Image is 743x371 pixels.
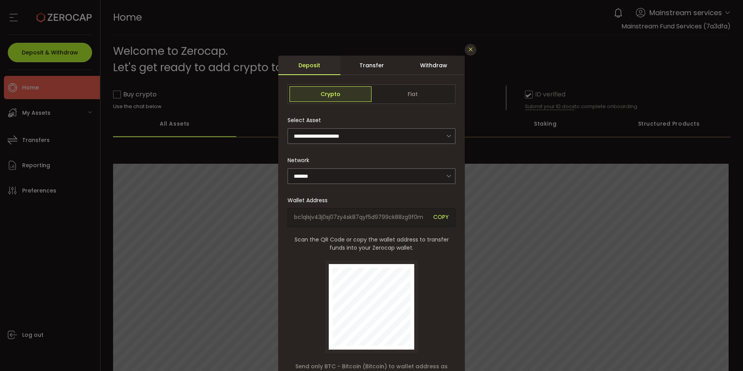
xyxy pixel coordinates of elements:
[288,236,455,252] span: Scan the QR Code or copy the wallet address to transfer funds into your Zerocap wallet.
[294,213,427,222] span: bc1qlsjv43j0sj07zy4sk87qyf5d9799ck88zg9f0m
[340,56,403,75] div: Transfer
[288,196,332,204] label: Wallet Address
[278,56,340,75] div: Deposit
[403,56,465,75] div: Withdraw
[465,44,476,56] button: Close
[290,86,371,102] span: Crypto
[371,86,453,102] span: Fiat
[288,156,314,164] label: Network
[288,116,326,124] label: Select Asset
[433,213,449,222] span: COPY
[652,287,743,371] iframe: Chat Widget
